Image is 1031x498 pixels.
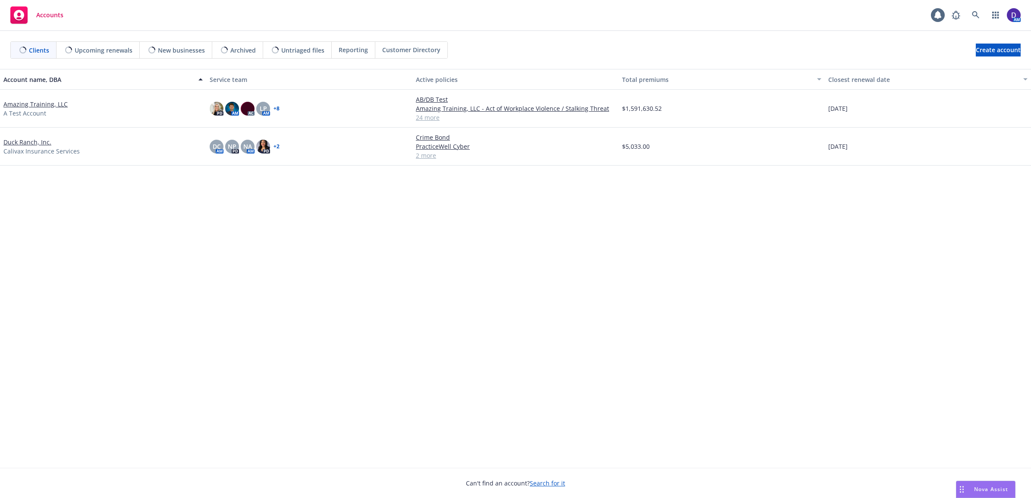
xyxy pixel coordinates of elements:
span: $1,591,630.52 [622,104,662,113]
button: Active policies [412,69,619,90]
a: Search for it [530,479,565,487]
span: DC [213,142,221,151]
a: Search [967,6,984,24]
span: [DATE] [828,142,848,151]
a: + 2 [273,144,280,149]
span: $5,033.00 [622,142,650,151]
span: Customer Directory [382,45,440,54]
span: Untriaged files [281,46,324,55]
span: Nova Assist [974,485,1008,493]
div: Total premiums [622,75,812,84]
span: NA [243,142,252,151]
span: Create account [976,42,1021,58]
span: NP [228,142,236,151]
a: Crime Bond [416,133,615,142]
div: Account name, DBA [3,75,193,84]
span: New businesses [158,46,205,55]
a: Accounts [7,3,67,27]
span: Accounts [36,12,63,19]
a: Amazing Training, LLC [3,100,68,109]
a: Create account [976,44,1021,56]
div: Closest renewal date [828,75,1018,84]
span: Archived [230,46,256,55]
span: Upcoming renewals [75,46,132,55]
span: [DATE] [828,104,848,113]
a: Switch app [987,6,1004,24]
img: photo [225,102,239,116]
div: Service team [210,75,409,84]
a: + 8 [273,106,280,111]
a: Report a Bug [947,6,965,24]
div: Drag to move [956,481,967,498]
span: Clients [29,46,49,55]
span: Reporting [339,45,368,54]
button: Service team [206,69,412,90]
button: Closest renewal date [825,69,1031,90]
img: photo [1007,8,1021,22]
a: 24 more [416,113,615,122]
img: photo [256,140,270,153]
span: Calivax Insurance Services [3,147,80,156]
span: Can't find an account? [466,479,565,488]
button: Nova Assist [956,481,1015,498]
a: Duck Ranch, Inc. [3,138,51,147]
span: LP [260,104,267,113]
span: A Test Account [3,109,46,118]
a: AB/DB Test [416,95,615,104]
img: photo [241,102,255,116]
a: 2 more [416,151,615,160]
a: Amazing Training, LLC - Act of Workplace Violence / Stalking Threat [416,104,615,113]
a: PracticeWell Cyber [416,142,615,151]
button: Total premiums [619,69,825,90]
img: photo [210,102,223,116]
div: Active policies [416,75,615,84]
